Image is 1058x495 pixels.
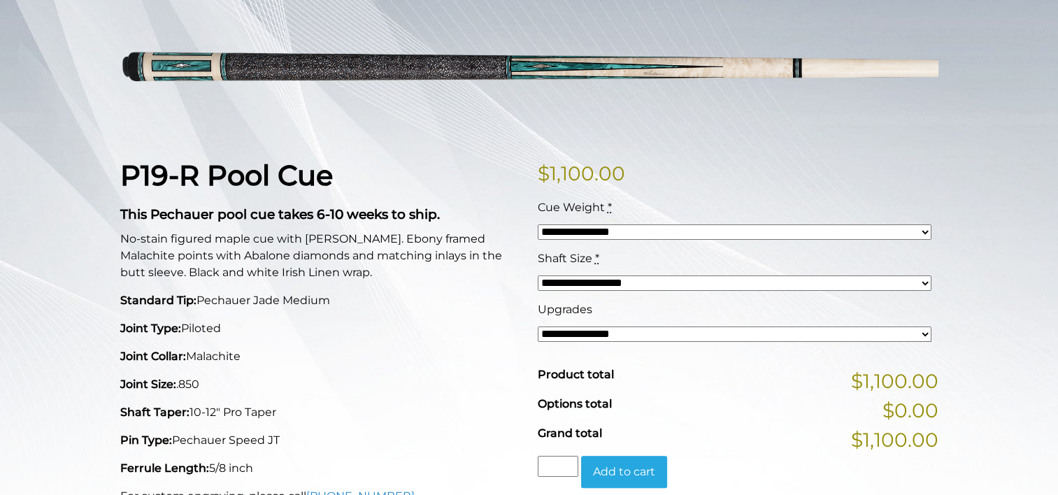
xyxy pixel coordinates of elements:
p: Pechauer Speed JT [120,432,521,449]
strong: Shaft Taper: [120,406,190,419]
bdi: 1,100.00 [538,162,625,185]
span: Options total [538,397,612,410]
p: 10-12" Pro Taper [120,404,521,421]
abbr: required [608,201,612,214]
input: Product quantity [538,456,578,477]
span: Product total [538,368,614,381]
span: $ [538,162,550,185]
span: $1,100.00 [851,366,938,396]
strong: This Pechauer pool cue takes 6-10 weeks to ship. [120,206,440,222]
strong: Ferrule Length: [120,461,209,475]
span: Shaft Size [538,252,592,265]
button: Add to cart [581,456,667,488]
p: Piloted [120,320,521,337]
p: .850 [120,376,521,393]
strong: Joint Collar: [120,350,186,363]
strong: Joint Size: [120,378,176,391]
span: $1,100.00 [851,425,938,454]
strong: Standard Tip: [120,294,196,307]
strong: Pin Type: [120,433,172,447]
span: Cue Weight [538,201,605,214]
p: No-stain figured maple cue with [PERSON_NAME]. Ebony framed Malachite points with Abalone diamond... [120,231,521,281]
span: $0.00 [882,396,938,425]
span: Grand total [538,426,602,440]
p: 5/8 inch [120,460,521,477]
span: Upgrades [538,303,592,316]
img: P19-R.png [120,1,938,137]
strong: P19-R Pool Cue [120,158,333,192]
abbr: required [595,252,599,265]
p: Pechauer Jade Medium [120,292,521,309]
p: Malachite [120,348,521,365]
strong: Joint Type: [120,322,181,335]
